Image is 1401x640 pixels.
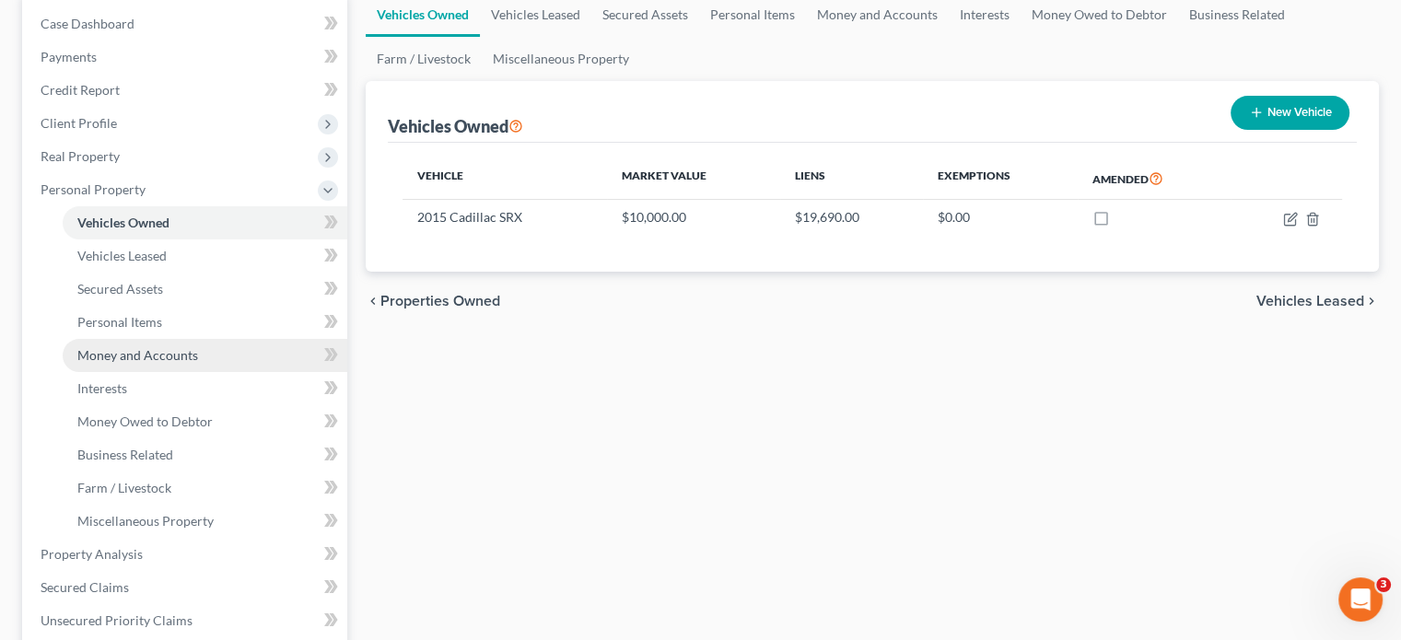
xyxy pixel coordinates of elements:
[26,41,347,74] a: Payments
[780,200,923,235] td: $19,690.00
[1078,157,1230,200] th: Amended
[26,538,347,571] a: Property Analysis
[77,513,214,529] span: Miscellaneous Property
[1256,294,1379,308] button: Vehicles Leased chevron_right
[403,200,607,235] td: 2015 Cadillac SRX
[77,413,213,429] span: Money Owed to Debtor
[41,612,193,628] span: Unsecured Priority Claims
[366,294,500,308] button: chevron_left Properties Owned
[26,604,347,637] a: Unsecured Priority Claims
[26,571,347,604] a: Secured Claims
[77,380,127,396] span: Interests
[77,281,163,297] span: Secured Assets
[77,314,162,330] span: Personal Items
[780,157,923,200] th: Liens
[1338,577,1383,622] iframe: Intercom live chat
[77,480,171,495] span: Farm / Livestock
[380,294,500,308] span: Properties Owned
[63,505,347,538] a: Miscellaneous Property
[26,7,347,41] a: Case Dashboard
[41,16,134,31] span: Case Dashboard
[63,239,347,273] a: Vehicles Leased
[41,49,97,64] span: Payments
[388,115,523,137] div: Vehicles Owned
[923,157,1078,200] th: Exemptions
[63,405,347,438] a: Money Owed to Debtor
[1256,294,1364,308] span: Vehicles Leased
[482,37,640,81] a: Miscellaneous Property
[63,306,347,339] a: Personal Items
[41,181,146,197] span: Personal Property
[77,347,198,363] span: Money and Accounts
[63,206,347,239] a: Vehicles Owned
[77,215,169,230] span: Vehicles Owned
[366,294,380,308] i: chevron_left
[1364,294,1379,308] i: chevron_right
[77,248,167,263] span: Vehicles Leased
[63,471,347,505] a: Farm / Livestock
[1376,577,1391,592] span: 3
[63,438,347,471] a: Business Related
[607,157,780,200] th: Market Value
[41,115,117,131] span: Client Profile
[63,273,347,306] a: Secured Assets
[77,447,173,462] span: Business Related
[41,148,120,164] span: Real Property
[1231,96,1349,130] button: New Vehicle
[26,74,347,107] a: Credit Report
[63,339,347,372] a: Money and Accounts
[403,157,607,200] th: Vehicle
[41,579,129,595] span: Secured Claims
[63,372,347,405] a: Interests
[41,546,143,562] span: Property Analysis
[366,37,482,81] a: Farm / Livestock
[607,200,780,235] td: $10,000.00
[923,200,1078,235] td: $0.00
[41,82,120,98] span: Credit Report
